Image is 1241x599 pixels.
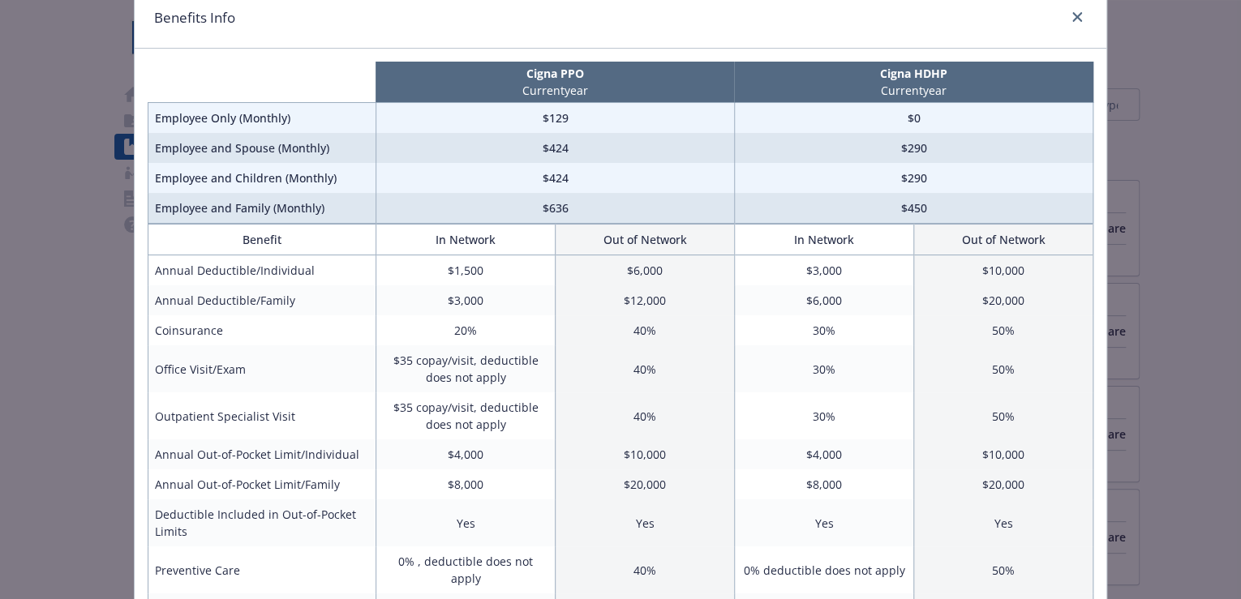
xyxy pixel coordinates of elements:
[913,315,1093,345] td: 50%
[734,225,913,255] th: In Network
[148,133,376,163] td: Employee and Spouse (Monthly)
[1067,7,1087,27] a: close
[913,499,1093,546] td: Yes
[913,469,1093,499] td: $20,000
[555,546,734,593] td: 40%
[376,255,555,286] td: $1,500
[148,546,376,593] td: Preventive Care
[913,225,1093,255] th: Out of Network
[154,7,235,28] h1: Benefits Info
[555,255,734,286] td: $6,000
[913,285,1093,315] td: $20,000
[148,285,376,315] td: Annual Deductible/Family
[148,193,376,224] td: Employee and Family (Monthly)
[734,439,913,469] td: $4,000
[737,82,1089,99] p: Current year
[734,499,913,546] td: Yes
[376,546,555,593] td: 0% , deductible does not apply
[555,499,734,546] td: Yes
[148,315,376,345] td: Coinsurance
[555,392,734,439] td: 40%
[148,345,376,392] td: Office Visit/Exam
[734,546,913,593] td: 0% deductible does not apply
[376,439,555,469] td: $4,000
[555,439,734,469] td: $10,000
[555,469,734,499] td: $20,000
[734,315,913,345] td: 30%
[376,163,734,193] td: $424
[376,315,555,345] td: 20%
[376,133,734,163] td: $424
[376,345,555,392] td: $35 copay/visit, deductible does not apply
[734,133,1093,163] td: $290
[555,285,734,315] td: $12,000
[376,499,555,546] td: Yes
[379,65,731,82] p: Cigna PPO
[379,82,731,99] p: Current year
[148,469,376,499] td: Annual Out-of-Pocket Limit/Family
[734,103,1093,134] td: $0
[148,62,376,103] th: intentionally left blank
[734,345,913,392] td: 30%
[555,345,734,392] td: 40%
[376,392,555,439] td: $35 copay/visit, deductible does not apply
[148,225,376,255] th: Benefit
[376,193,734,224] td: $636
[555,225,734,255] th: Out of Network
[913,345,1093,392] td: 50%
[148,439,376,469] td: Annual Out-of-Pocket Limit/Individual
[148,255,376,286] td: Annual Deductible/Individual
[734,163,1093,193] td: $290
[737,65,1089,82] p: Cigna HDHP
[148,103,376,134] td: Employee Only (Monthly)
[376,225,555,255] th: In Network
[148,499,376,546] td: Deductible Included in Out-of-Pocket Limits
[376,285,555,315] td: $3,000
[734,285,913,315] td: $6,000
[148,163,376,193] td: Employee and Children (Monthly)
[376,103,734,134] td: $129
[913,546,1093,593] td: 50%
[734,469,913,499] td: $8,000
[913,439,1093,469] td: $10,000
[734,193,1093,224] td: $450
[555,315,734,345] td: 40%
[913,255,1093,286] td: $10,000
[148,392,376,439] td: Outpatient Specialist Visit
[734,392,913,439] td: 30%
[913,392,1093,439] td: 50%
[734,255,913,286] td: $3,000
[376,469,555,499] td: $8,000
